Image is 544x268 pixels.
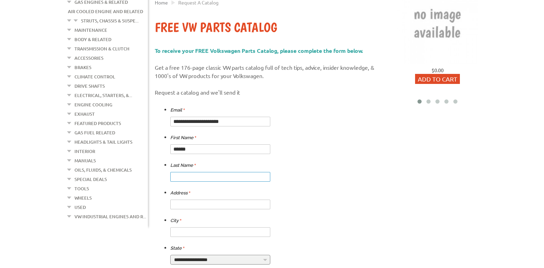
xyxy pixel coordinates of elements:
[74,175,107,184] a: Special Deals
[74,165,132,174] a: Oils, Fluids, & Chemicals
[74,137,132,146] a: Headlights & Tail Lights
[74,203,86,212] a: Used
[415,74,460,84] button: Add to Cart
[74,184,89,193] a: Tools
[418,75,457,83] span: Add to Cart
[74,100,112,109] a: Engine Cooling
[170,217,181,225] label: City
[74,212,146,221] a: VW Industrial Engines and R...
[170,161,196,170] label: Last Name
[432,67,444,73] span: $0.00
[74,35,111,44] a: Body & Related
[74,156,96,165] a: Manuals
[155,19,389,36] h1: Free VW Parts Catalog
[155,47,363,54] span: To receive your FREE Volkswagen Parts Catalog, please complete the form below.
[74,147,95,156] a: Interior
[74,109,95,118] a: Exhaust
[170,106,185,114] label: Email
[74,193,92,202] a: Wheels
[74,54,103,63] a: Accessories
[74,44,129,53] a: Transmission & Clutch
[81,16,139,25] a: Struts, Chassis & Suspe...
[155,63,389,80] p: Get a free 176-page classic VW parts catalog full of tech tips, advice, insider knowledge, & 1000...
[170,189,190,197] label: Address
[74,82,105,90] a: Drive Shafts
[170,244,184,252] label: State
[74,63,91,72] a: Brakes
[74,91,132,100] a: Electrical, Starters, &...
[68,7,143,16] a: Air Cooled Engine and Related
[170,134,196,142] label: First Name
[74,119,121,128] a: Featured Products
[155,88,389,96] p: Request a catalog and we'll send it
[74,26,107,35] a: Maintenance
[74,128,115,137] a: Gas Fuel Related
[74,72,115,81] a: Climate Control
